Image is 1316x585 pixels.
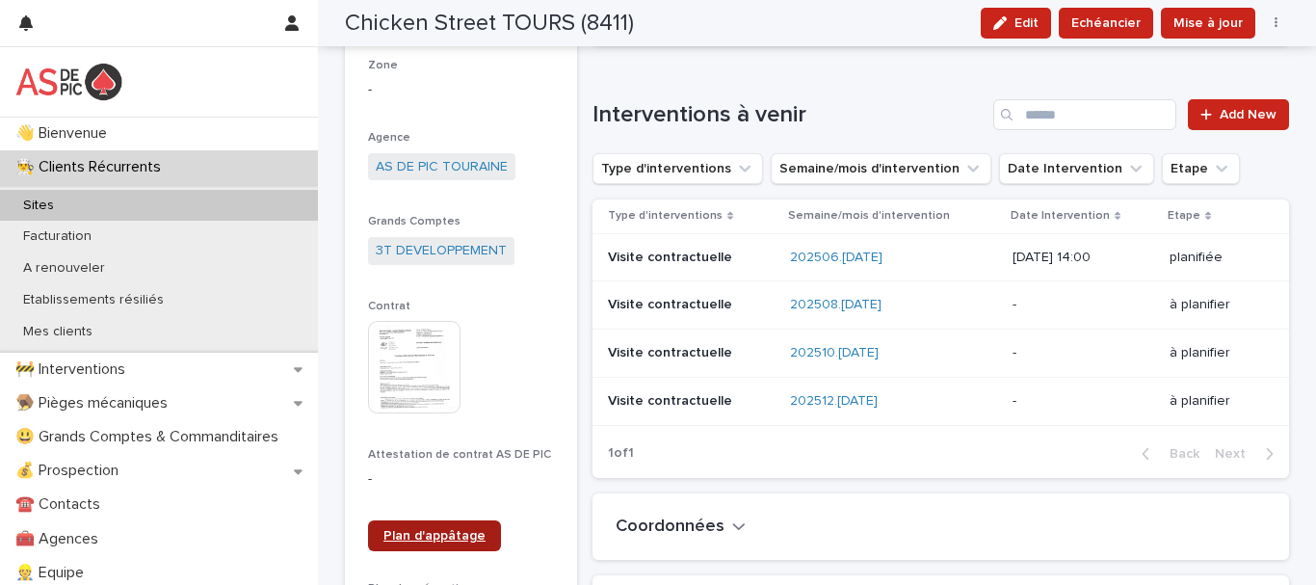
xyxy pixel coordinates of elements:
[8,360,141,379] p: 🚧 Interventions
[1014,16,1039,30] span: Edit
[8,124,122,143] p: 👋 Bienvenue
[592,233,1289,281] tr: Visite contractuelle202506.[DATE] [DATE] 14:00planifiée
[1071,13,1141,33] span: Echéancier
[15,63,122,101] img: yKcqic14S0S6KrLdrqO6
[376,241,507,261] a: 3T DEVELOPPEMENT
[1013,393,1153,410] p: -
[592,330,1289,378] tr: Visite contractuelle202510.[DATE] -à planifier
[368,520,501,551] a: Plan d'appâtage
[376,157,508,177] a: AS DE PIC TOURAINE
[616,517,724,538] h2: Coordonnées
[1188,99,1289,130] a: Add New
[790,250,882,266] a: 202506.[DATE]
[368,132,410,144] span: Agence
[608,393,775,410] p: Visite contractuelle
[1158,447,1199,461] span: Back
[8,260,120,277] p: A renouveler
[1126,445,1207,463] button: Back
[8,228,107,245] p: Facturation
[1207,445,1289,463] button: Next
[8,292,179,308] p: Etablissements résiliés
[1170,250,1258,266] p: planifiée
[1170,297,1258,313] p: à planifier
[1173,13,1243,33] span: Mise à jour
[608,345,775,361] p: Visite contractuelle
[1168,205,1200,226] p: Etape
[788,205,950,226] p: Semaine/mois d'intervention
[790,297,882,313] a: 202508.[DATE]
[368,449,551,461] span: Attestation de contrat AS DE PIC
[345,10,634,38] h2: Chicken Street TOURS (8411)
[1161,8,1255,39] button: Mise à jour
[592,377,1289,425] tr: Visite contractuelle202512.[DATE] -à planifier
[8,495,116,514] p: ☎️ Contacts
[616,517,746,538] button: Coordonnées
[368,216,461,227] span: Grands Comptes
[8,324,108,340] p: Mes clients
[8,462,134,480] p: 💰 Prospection
[592,281,1289,330] tr: Visite contractuelle202508.[DATE] -à planifier
[368,469,554,490] p: -
[592,153,763,184] button: Type d'interventions
[8,394,183,412] p: 🪤 Pièges mécaniques
[368,301,410,312] span: Contrat
[1170,393,1258,410] p: à planifier
[1170,345,1258,361] p: à planifier
[383,529,486,543] span: Plan d'appâtage
[8,530,114,548] p: 🧰 Agences
[8,198,69,214] p: Sites
[790,393,878,410] a: 202512.[DATE]
[8,428,294,446] p: 😃 Grands Comptes & Commanditaires
[771,153,991,184] button: Semaine/mois d'intervention
[1013,297,1153,313] p: -
[1011,205,1110,226] p: Date Intervention
[8,564,99,582] p: 👷 Equipe
[1220,108,1277,121] span: Add New
[592,430,649,477] p: 1 of 1
[592,101,986,129] h1: Interventions à venir
[608,205,723,226] p: Type d'interventions
[368,80,554,100] p: -
[1013,250,1153,266] p: [DATE] 14:00
[608,250,775,266] p: Visite contractuelle
[8,158,176,176] p: 👨‍🍳 Clients Récurrents
[1059,8,1153,39] button: Echéancier
[993,99,1176,130] input: Search
[608,297,775,313] p: Visite contractuelle
[981,8,1051,39] button: Edit
[999,153,1154,184] button: Date Intervention
[1215,447,1257,461] span: Next
[1013,345,1153,361] p: -
[368,60,398,71] span: Zone
[1162,153,1240,184] button: Etape
[790,345,879,361] a: 202510.[DATE]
